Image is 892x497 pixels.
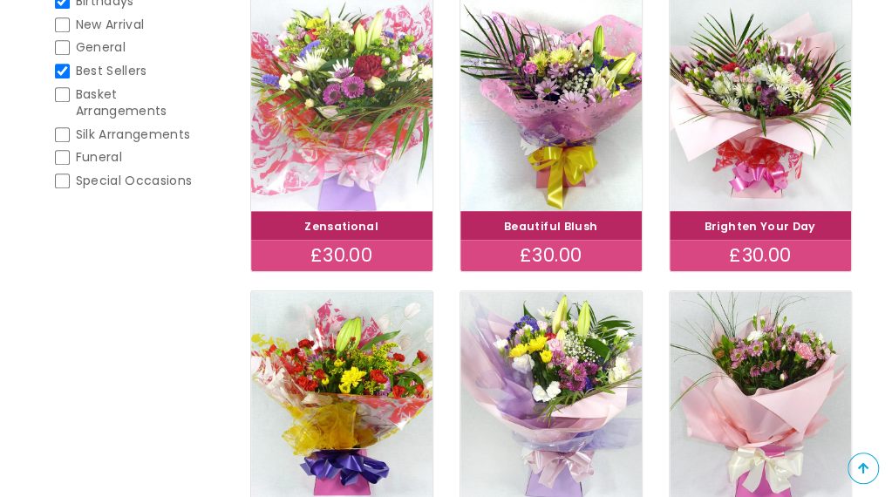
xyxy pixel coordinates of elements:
span: Basket Arrangements [76,85,167,120]
span: Silk Arrangements [76,126,191,143]
div: £30.00 [670,240,851,271]
span: New Arrival [76,16,145,33]
span: General [76,38,126,56]
span: Funeral [76,148,122,166]
a: Beautiful Blush [504,219,597,234]
span: Best Sellers [76,62,147,79]
div: £30.00 [460,240,642,271]
a: Zensational [304,219,378,234]
a: Brighten Your Day [705,219,816,234]
div: £30.00 [251,240,432,271]
span: Special Occasions [76,172,193,189]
